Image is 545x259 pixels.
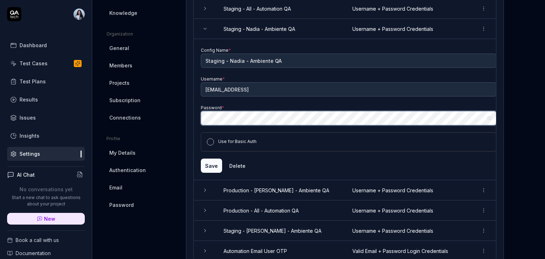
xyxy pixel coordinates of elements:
span: Authentication [109,166,146,174]
a: Projects [106,76,175,89]
img: d3b8c0a4-b2ec-4016-942c-38cd9e66fe47.jpg [73,9,85,20]
a: Documentation [7,249,85,257]
td: Production - [PERSON_NAME] - Ambiente QA [216,180,345,200]
a: Test Cases [7,56,85,70]
td: Staging - [PERSON_NAME] - Ambiente QA [216,221,345,241]
div: Issues [20,114,36,121]
a: Members [106,59,175,72]
label: Config Name [201,48,231,53]
div: Test Cases [20,60,48,67]
div: Insights [20,132,39,139]
a: Connections [106,111,175,124]
td: Username + Password Credentials [345,221,471,241]
a: Results [7,93,85,106]
span: Password [109,201,134,209]
a: Settings [7,147,85,161]
a: Subscription [106,94,175,107]
a: Email [106,181,175,194]
span: Email [109,184,122,191]
div: Organization [106,31,175,37]
td: Username + Password Credentials [345,19,471,39]
span: Projects [109,79,130,87]
button: Save [201,159,222,173]
a: Password [106,198,175,211]
a: Authentication [106,164,175,177]
td: Staging - Nadia - Ambiente QA [216,19,345,39]
span: My Details [109,149,136,156]
a: Book a call with us [7,236,85,244]
a: Issues [7,111,85,125]
span: Documentation [16,249,51,257]
p: No conversations yet [7,186,85,193]
span: Connections [109,114,141,121]
a: Dashboard [7,38,85,52]
label: Use for Basic Auth [218,139,257,144]
div: Test Plans [20,78,46,85]
a: Insights [7,129,85,143]
span: General [109,44,129,52]
label: Password [201,105,224,110]
a: Test Plans [7,75,85,88]
p: Start a new chat to ask questions about your project [7,194,85,207]
span: Book a call with us [16,236,59,244]
div: Dashboard [20,42,47,49]
input: My Config [201,54,496,68]
div: Results [20,96,38,103]
a: New [7,213,85,225]
button: Delete [225,159,250,173]
td: Production - All - Automation QA [216,200,345,221]
div: Profile [106,136,175,142]
h4: AI Chat [17,171,35,178]
span: Members [109,62,132,69]
label: Username [201,76,225,82]
span: Knowledge [109,9,137,17]
span: New [44,215,55,222]
a: My Details [106,146,175,159]
td: Username + Password Credentials [345,200,471,221]
div: Settings [20,150,40,158]
span: Subscription [109,97,141,104]
td: Username + Password Credentials [345,180,471,200]
a: General [106,42,175,55]
a: Knowledge [106,6,175,20]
